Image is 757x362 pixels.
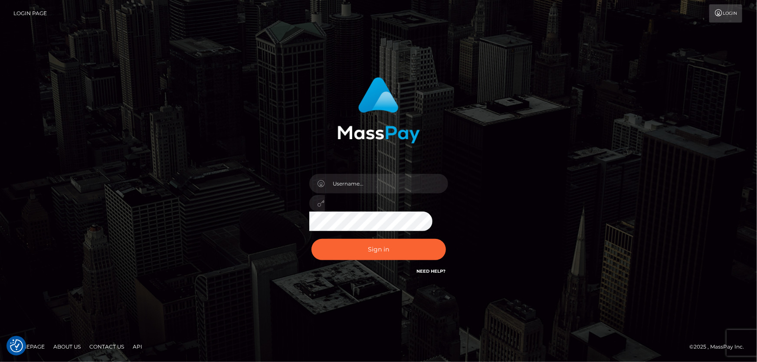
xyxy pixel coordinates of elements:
[129,340,146,353] a: API
[325,174,448,193] input: Username...
[50,340,84,353] a: About Us
[10,339,23,352] img: Revisit consent button
[338,77,420,143] img: MassPay Login
[10,339,23,352] button: Consent Preferences
[689,342,750,352] div: © 2025 , MassPay Inc.
[86,340,128,353] a: Contact Us
[13,4,47,23] a: Login Page
[709,4,742,23] a: Login
[10,340,48,353] a: Homepage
